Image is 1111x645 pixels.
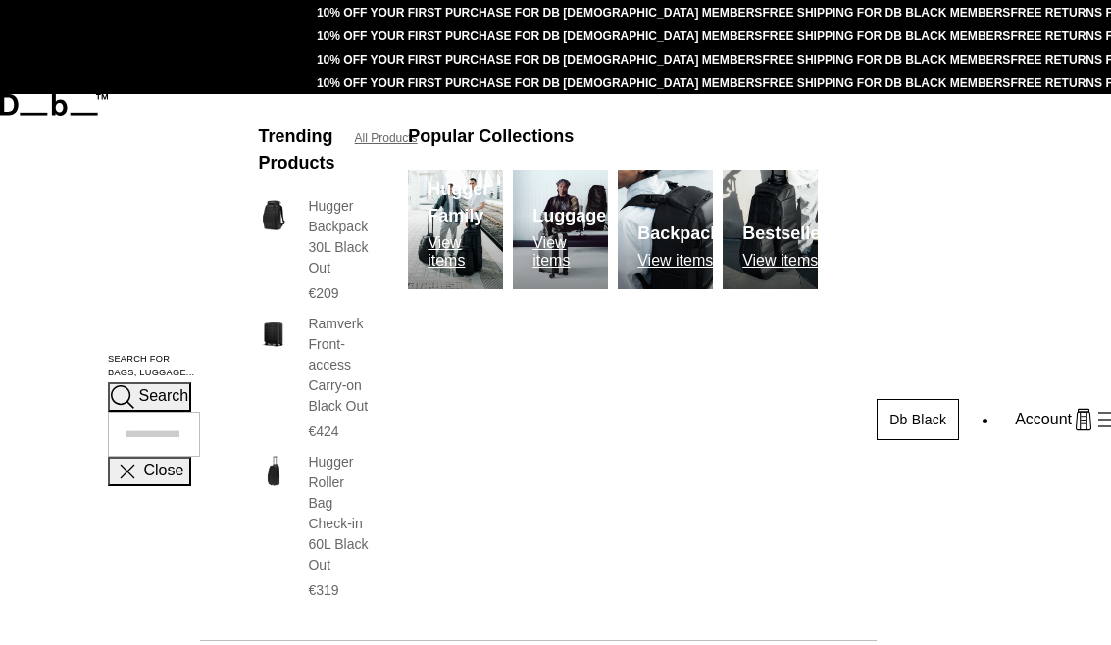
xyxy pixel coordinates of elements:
a: Db Backpacks View items [618,170,713,289]
span: Account [1015,408,1072,431]
h3: Trending Products [259,124,335,176]
a: FREE SHIPPING FOR DB BLACK MEMBERS [762,29,1010,43]
img: Ramverk Front-access Carry-on Black Out [259,314,289,352]
a: 10% OFF YOUR FIRST PURCHASE FOR DB [DEMOGRAPHIC_DATA] MEMBERS [317,29,762,43]
a: Hugger Backpack 30L Black Out Hugger Backpack 30L Black Out €209 [259,196,370,304]
a: FREE SHIPPING FOR DB BLACK MEMBERS [762,76,1010,90]
h3: Hugger Backpack 30L Black Out [308,196,369,278]
h3: Popular Collections [408,124,574,150]
a: FREE SHIPPING FOR DB BLACK MEMBERS [762,6,1010,20]
img: Hugger Backpack 30L Black Out [259,196,289,234]
a: 10% OFF YOUR FIRST PURCHASE FOR DB [DEMOGRAPHIC_DATA] MEMBERS [317,53,762,67]
img: Hugger Roller Bag Check-in 60L Black Out [259,452,289,490]
p: View items [532,234,608,270]
h3: Ramverk Front-access Carry-on Black Out [308,314,369,417]
img: Db [618,170,713,289]
h3: Bestsellers [742,221,836,247]
label: Search for Bags, Luggage... [108,353,200,380]
h3: Hugger Roller Bag Check-in 60L Black Out [308,452,369,575]
a: 10% OFF YOUR FIRST PURCHASE FOR DB [DEMOGRAPHIC_DATA] MEMBERS [317,76,762,90]
img: Db [513,170,608,289]
a: All Products [355,129,418,147]
p: View items [637,252,730,270]
a: Account [998,408,1072,431]
a: Ramverk Front-access Carry-on Black Out Ramverk Front-access Carry-on Black Out €424 [259,314,370,442]
button: Search [108,382,191,412]
p: View items [428,234,503,270]
a: Hugger Roller Bag Check-in 60L Black Out Hugger Roller Bag Check-in 60L Black Out €319 [259,452,370,601]
h3: Backpacks [637,221,730,247]
h3: Luggage [532,203,608,229]
span: €424 [308,423,338,439]
span: Close [143,462,183,478]
span: Search [138,387,188,404]
a: Db Luggage View items [513,170,608,289]
button: Close [108,457,191,486]
a: Db Hugger Family View items [408,170,503,289]
span: €319 [308,582,338,598]
span: €209 [308,285,338,301]
a: Db Black [877,399,959,440]
p: View items [742,252,836,270]
img: Db [723,170,818,289]
a: Db Bestsellers View items [723,170,818,289]
img: Db [408,170,503,289]
a: 10% OFF YOUR FIRST PURCHASE FOR DB [DEMOGRAPHIC_DATA] MEMBERS [317,6,762,20]
a: FREE SHIPPING FOR DB BLACK MEMBERS [762,53,1010,67]
h3: Hugger Family [428,176,503,229]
